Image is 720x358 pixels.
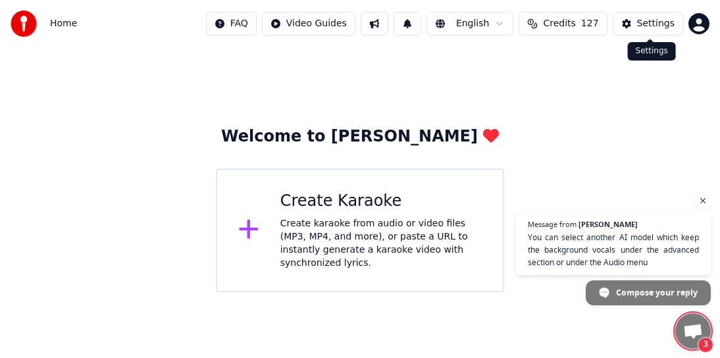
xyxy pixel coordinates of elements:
div: Settings [637,17,675,30]
button: Settings [613,12,683,36]
span: Home [50,17,77,30]
div: Welcome to [PERSON_NAME] [221,126,499,147]
button: Video Guides [262,12,355,36]
span: 127 [581,17,599,30]
span: You can select another AI model which keep the background vocals under the advanced section or un... [528,231,699,268]
span: Message from [528,220,577,228]
button: FAQ [206,12,257,36]
nav: breadcrumb [50,17,77,30]
div: Open chat [675,313,711,349]
span: Compose your reply [616,281,698,304]
div: Create Karaoke [280,191,482,212]
span: Credits [543,17,575,30]
img: youka [11,11,37,37]
span: [PERSON_NAME] [579,220,638,228]
div: Create karaoke from audio or video files (MP3, MP4, and more), or paste a URL to instantly genera... [280,217,482,270]
span: 3 [698,337,713,353]
button: Credits127 [519,12,607,36]
div: Settings [628,42,676,61]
